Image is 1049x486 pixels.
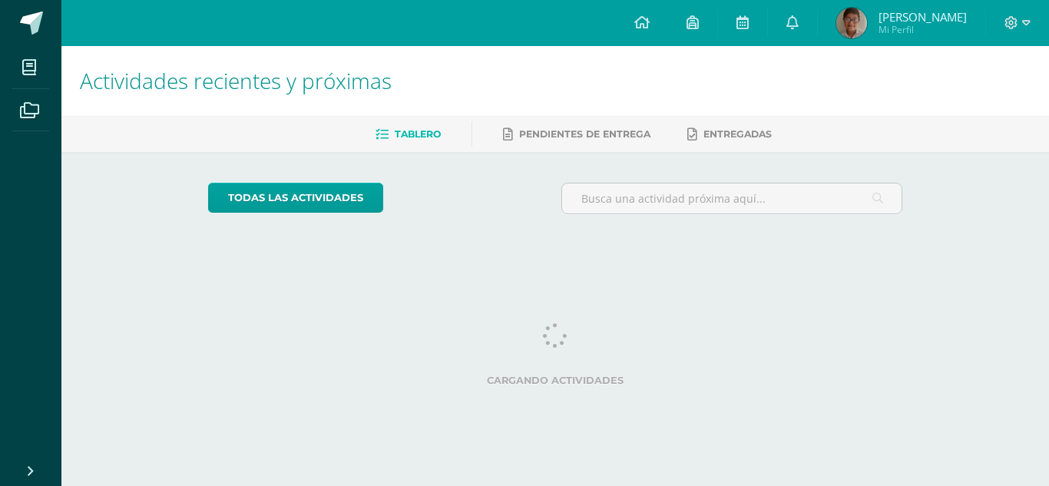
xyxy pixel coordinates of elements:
[519,128,650,140] span: Pendientes de entrega
[80,66,392,95] span: Actividades recientes y próximas
[836,8,867,38] img: 64dcc7b25693806399db2fba3b98ee94.png
[879,23,967,36] span: Mi Perfil
[376,122,441,147] a: Tablero
[687,122,772,147] a: Entregadas
[562,183,902,213] input: Busca una actividad próxima aquí...
[395,128,441,140] span: Tablero
[503,122,650,147] a: Pendientes de entrega
[208,375,903,386] label: Cargando actividades
[879,9,967,25] span: [PERSON_NAME]
[703,128,772,140] span: Entregadas
[208,183,383,213] a: todas las Actividades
